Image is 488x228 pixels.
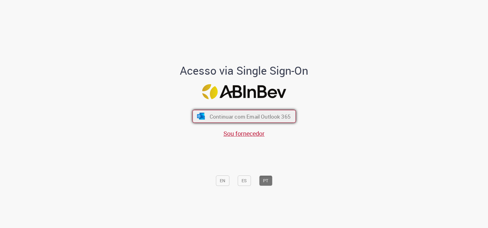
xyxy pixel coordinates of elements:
img: Logo ABInBev [202,84,286,99]
button: ícone Azure/Microsoft 360 Continuar com Email Outlook 365 [192,110,296,123]
img: ícone Azure/Microsoft 360 [196,113,205,120]
span: Continuar com Email Outlook 365 [209,113,290,120]
button: EN [216,175,229,186]
button: ES [238,175,251,186]
h1: Acesso via Single Sign-On [159,65,329,77]
a: Sou fornecedor [223,129,265,138]
button: PT [259,175,272,186]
